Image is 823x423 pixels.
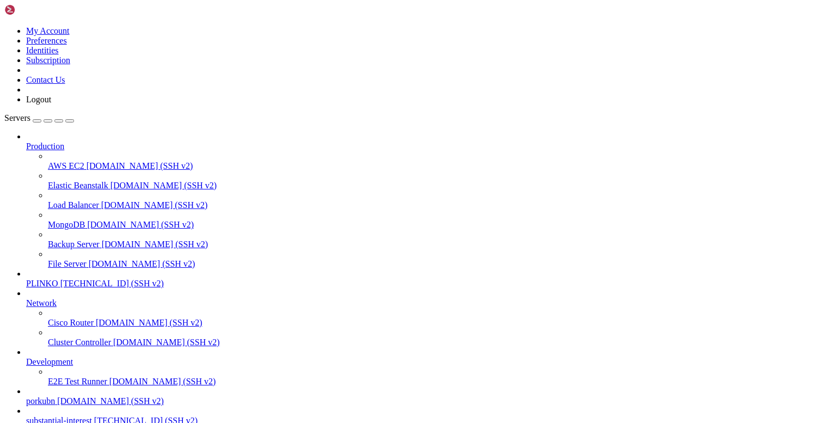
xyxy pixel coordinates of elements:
[48,171,819,191] li: Elastic Beanstalk [DOMAIN_NAME] (SSH v2)
[48,377,107,386] span: E2E Test Runner
[48,318,94,327] span: Cisco Router
[48,210,819,230] li: MongoDB [DOMAIN_NAME] (SSH v2)
[48,308,819,328] li: Cisco Router [DOMAIN_NAME] (SSH v2)
[48,259,819,269] a: File Server [DOMAIN_NAME] (SSH v2)
[113,338,220,347] span: [DOMAIN_NAME] (SSH v2)
[48,151,819,171] li: AWS EC2 [DOMAIN_NAME] (SSH v2)
[26,75,65,84] a: Contact Us
[101,200,208,210] span: [DOMAIN_NAME] (SSH v2)
[48,220,819,230] a: MongoDB [DOMAIN_NAME] (SSH v2)
[26,46,59,55] a: Identities
[48,200,99,210] span: Load Balancer
[26,95,51,104] a: Logout
[48,240,819,249] a: Backup Server [DOMAIN_NAME] (SSH v2)
[26,142,819,151] a: Production
[26,132,819,269] li: Production
[48,181,819,191] a: Elastic Beanstalk [DOMAIN_NAME] (SSH v2)
[26,289,819,347] li: Network
[57,396,164,406] span: [DOMAIN_NAME] (SSH v2)
[48,191,819,210] li: Load Balancer [DOMAIN_NAME] (SSH v2)
[48,338,111,347] span: Cluster Controller
[109,377,216,386] span: [DOMAIN_NAME] (SSH v2)
[102,240,208,249] span: [DOMAIN_NAME] (SSH v2)
[26,357,73,366] span: Development
[26,279,819,289] a: PLINKO [TECHNICAL_ID] (SSH v2)
[26,347,819,387] li: Development
[26,269,819,289] li: PLINKO [TECHNICAL_ID] (SSH v2)
[48,249,819,269] li: File Server [DOMAIN_NAME] (SSH v2)
[26,279,58,288] span: PLINKO
[48,220,85,229] span: MongoDB
[26,357,819,367] a: Development
[26,36,67,45] a: Preferences
[110,181,217,190] span: [DOMAIN_NAME] (SSH v2)
[96,318,202,327] span: [DOMAIN_NAME] (SSH v2)
[26,387,819,406] li: porkubn [DOMAIN_NAME] (SSH v2)
[89,259,195,268] span: [DOMAIN_NAME] (SSH v2)
[26,396,55,406] span: porkubn
[87,220,194,229] span: [DOMAIN_NAME] (SSH v2)
[60,279,164,288] span: [TECHNICAL_ID] (SSH v2)
[4,4,67,15] img: Shellngn
[48,338,819,347] a: Cluster Controller [DOMAIN_NAME] (SSH v2)
[26,26,70,35] a: My Account
[4,113,74,122] a: Servers
[26,396,819,406] a: porkubn [DOMAIN_NAME] (SSH v2)
[26,298,819,308] a: Network
[87,161,193,170] span: [DOMAIN_NAME] (SSH v2)
[4,113,30,122] span: Servers
[48,161,819,171] a: AWS EC2 [DOMAIN_NAME] (SSH v2)
[48,318,819,328] a: Cisco Router [DOMAIN_NAME] (SSH v2)
[48,230,819,249] li: Backup Server [DOMAIN_NAME] (SSH v2)
[48,161,84,170] span: AWS EC2
[26,56,70,65] a: Subscription
[48,367,819,387] li: E2E Test Runner [DOMAIN_NAME] (SSH v2)
[48,240,100,249] span: Backup Server
[48,377,819,387] a: E2E Test Runner [DOMAIN_NAME] (SSH v2)
[26,298,57,308] span: Network
[48,181,108,190] span: Elastic Beanstalk
[48,259,87,268] span: File Server
[26,142,64,151] span: Production
[48,328,819,347] li: Cluster Controller [DOMAIN_NAME] (SSH v2)
[48,200,819,210] a: Load Balancer [DOMAIN_NAME] (SSH v2)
